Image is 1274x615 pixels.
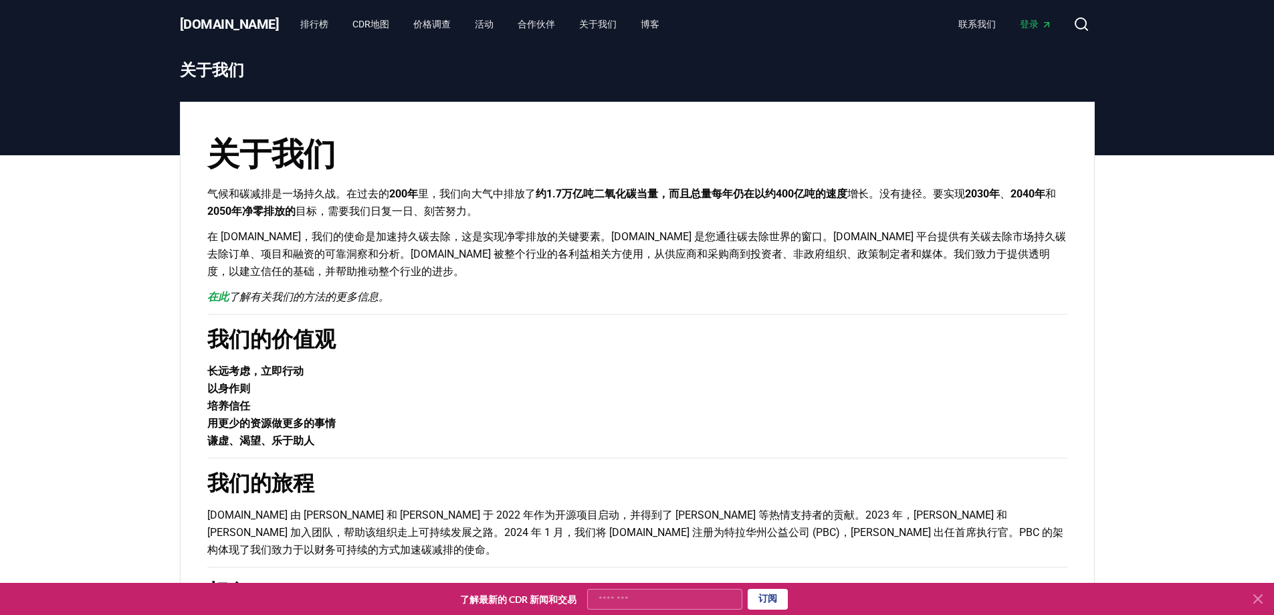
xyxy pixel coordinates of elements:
nav: 主要的 [290,12,670,36]
a: [DOMAIN_NAME]​​ [180,15,280,33]
a: 联系我们 [948,12,1006,36]
font: 目标，需要我们日复一日、刻苦努力。 [296,205,477,217]
font: 约1.7万亿吨二氧化碳当量，而且总量每年仍在以 [536,187,765,200]
font: 增长。没有捷径。要实现 [847,187,965,200]
font: 排放了 [504,187,536,200]
font: [DOMAIN_NAME] 由 [PERSON_NAME] 和 [PERSON_NAME] 于 2022 年作为开源项目启动，并得到了 [PERSON_NAME] 等热情支持者的贡献。2023 ... [207,509,1063,556]
font: 合作伙伴 [518,19,555,29]
a: 在此 [207,290,229,303]
font: 、 [1000,187,1011,200]
font: 气候和碳减排是一场持久战。在过去的 [207,187,389,200]
font: 200年 [389,187,418,200]
font: 想象 [207,577,250,606]
font: 以身作则 [207,382,250,395]
font: 培养信任 [207,400,250,412]
font: 2030年 [965,187,1000,200]
a: 关于我们 [568,12,627,36]
a: 合作伙伴 [507,12,566,36]
a: CDR地图 [342,12,400,36]
font: 登录 [1020,19,1039,29]
font: 博客 [641,19,659,29]
font: 关于我们 [180,58,244,80]
font: 约400亿吨的速度 [765,187,847,200]
font: 。 [379,290,389,303]
font: 2050年净零排放的 [207,205,296,217]
nav: 主要的 [948,12,1063,36]
font: 活动 [475,19,494,29]
font: 和 [1045,187,1056,200]
font: 2040年 [1011,187,1045,200]
font: 价格调查 [413,19,451,29]
font: 在 [DOMAIN_NAME]，我们的使命是加速持久碳去除，这是实现净零排放的关键要素。[DOMAIN_NAME] 是您通往碳去除世界的窗口。[DOMAIN_NAME] 平台提供有关碳去除市场持... [207,230,1066,278]
font: 关于我们 [579,19,617,29]
a: 博客 [630,12,670,36]
a: 排行榜 [290,12,339,36]
font: 我们的旅程 [207,468,314,497]
font: 了解有关我们的方法的更多信息 [229,290,379,303]
font: 用更少的资源做更多的事情 [207,417,336,430]
a: 活动 [464,12,504,36]
font: 联系我们 [958,19,996,29]
font: 排行榜 [300,19,328,29]
a: 价格调查 [403,12,461,36]
font: 关于我们 [207,131,336,175]
font: 谦虚、渴望、乐于助人 [207,434,314,447]
font: 我们的价值观 [207,324,336,353]
font: 长远考虑，立即行动 [207,365,304,377]
a: 登录 [1009,12,1063,36]
font: 里，我们向大气中 [418,187,504,200]
font: [DOMAIN_NAME] [180,16,280,32]
font: CDR地图 [352,19,389,29]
